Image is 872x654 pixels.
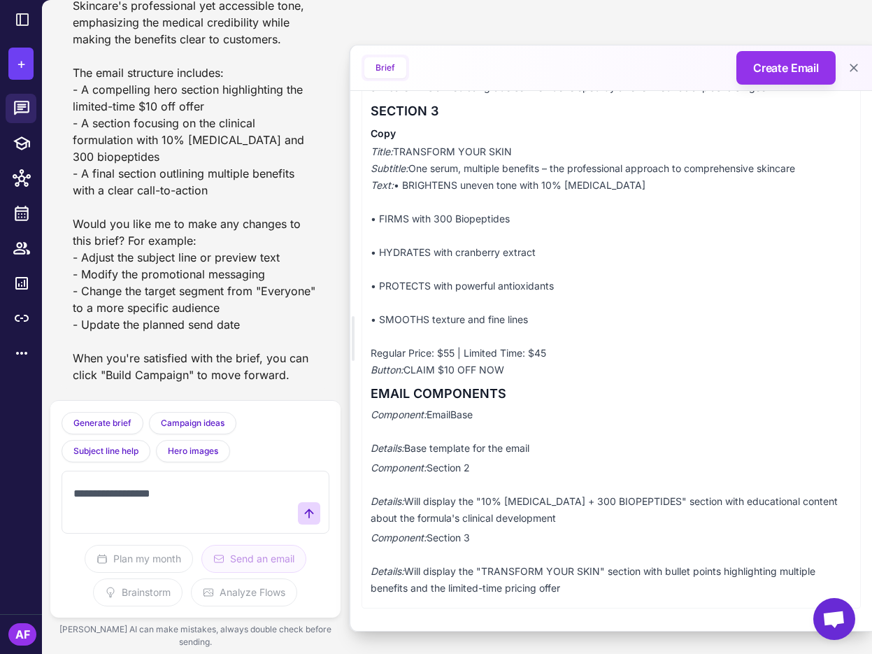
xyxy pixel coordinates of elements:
[371,495,404,507] em: Details:
[62,412,143,434] button: Generate brief
[371,408,427,420] em: Component:
[371,127,852,141] h4: Copy
[8,48,34,80] button: +
[371,532,427,543] em: Component:
[736,51,836,85] button: Create Email
[8,623,36,646] div: AF
[50,618,341,654] div: [PERSON_NAME] AI can make mistakes, always double check before sending.
[17,53,26,74] span: +
[371,442,404,454] em: Details:
[371,529,852,597] p: Section 3 Will display the "TRANSFORM YOUR SKIN" section with bullet points highlighting multiple...
[73,445,138,457] span: Subject line help
[371,460,852,527] p: Section 2 Will display the "10% [MEDICAL_DATA] + 300 BIOPEPTIDES" section with educational conten...
[371,406,852,457] p: EmailBase Base template for the email
[371,179,394,191] em: Text:
[371,145,393,157] em: Title:
[371,364,403,376] em: Button:
[62,440,150,462] button: Subject line help
[753,59,819,76] span: Create Email
[201,545,306,573] button: Send an email
[371,101,852,121] h3: SECTION 3
[371,462,427,474] em: Component:
[73,417,131,429] span: Generate brief
[371,384,852,404] h3: EMAIL COMPONENTS
[161,417,224,429] span: Campaign ideas
[156,440,230,462] button: Hero images
[93,578,183,606] button: Brainstorm
[191,578,297,606] button: Analyze Flows
[371,143,852,378] p: TRANSFORM YOUR SKIN One serum, multiple benefits – the professional approach to comprehensive ski...
[364,57,406,78] button: Brief
[813,598,855,640] a: Open chat
[168,445,218,457] span: Hero images
[85,545,193,573] button: Plan my month
[149,412,236,434] button: Campaign ideas
[371,162,408,174] em: Subtitle:
[371,565,404,577] em: Details:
